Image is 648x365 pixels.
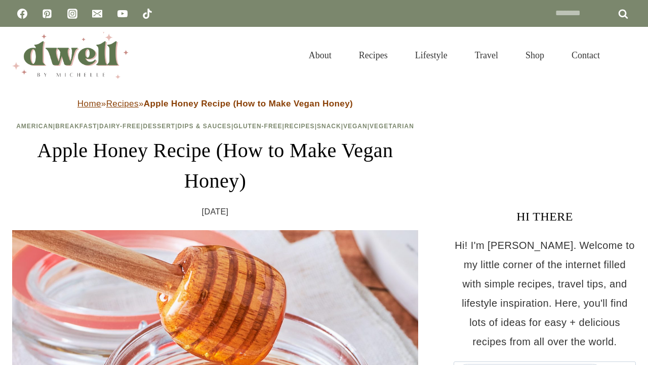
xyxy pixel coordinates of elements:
[144,99,353,108] strong: Apple Honey Recipe (How to Make Vegan Honey)
[558,38,614,73] a: Contact
[233,123,282,130] a: Gluten-Free
[295,38,345,73] a: About
[12,4,32,24] a: Facebook
[112,4,133,24] a: YouTube
[12,32,129,79] img: DWELL by michelle
[62,4,83,24] a: Instagram
[77,99,101,108] a: Home
[178,123,231,130] a: Dips & Sauces
[16,123,53,130] a: American
[106,99,139,108] a: Recipes
[512,38,558,73] a: Shop
[143,123,175,130] a: Dessert
[295,38,614,73] nav: Primary Navigation
[37,4,57,24] a: Pinterest
[619,47,636,64] button: View Search Form
[454,236,636,351] p: Hi! I'm [PERSON_NAME]. Welcome to my little corner of the internet filled with simple recipes, tr...
[137,4,157,24] a: TikTok
[87,4,107,24] a: Email
[454,207,636,226] h3: HI THERE
[343,123,368,130] a: Vegan
[317,123,341,130] a: Snack
[16,123,414,130] span: | | | | | | | | |
[55,123,97,130] a: Breakfast
[461,38,512,73] a: Travel
[285,123,315,130] a: Recipes
[345,38,401,73] a: Recipes
[202,204,229,220] time: [DATE]
[370,123,414,130] a: Vegetarian
[12,135,418,196] h1: Apple Honey Recipe (How to Make Vegan Honey)
[99,123,141,130] a: Dairy-Free
[401,38,461,73] a: Lifestyle
[77,99,353,108] span: » »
